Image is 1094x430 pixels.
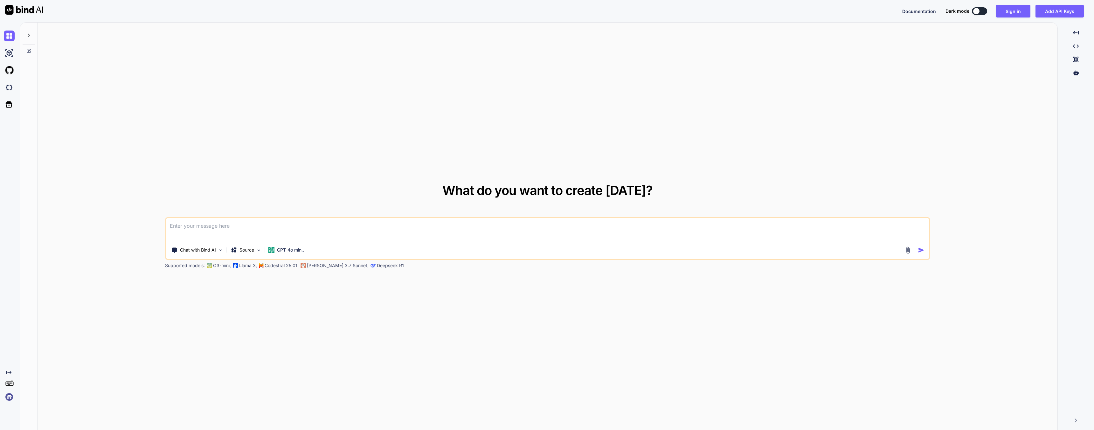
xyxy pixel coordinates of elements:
[213,262,231,269] p: O3-mini,
[902,9,936,14] span: Documentation
[265,262,299,269] p: Codestral 25.01,
[207,263,212,268] img: GPT-4
[233,263,238,268] img: Llama2
[256,247,261,253] img: Pick Models
[5,5,43,15] img: Bind AI
[4,392,15,402] img: signin
[4,65,15,76] img: githubLight
[180,247,216,253] p: Chat with Bind AI
[307,262,369,269] p: [PERSON_NAME] 3.7 Sonnet,
[442,183,653,198] span: What do you want to create [DATE]?
[918,247,924,253] img: icon
[377,262,404,269] p: Deepseek R1
[277,247,304,253] p: GPT-4o min..
[259,263,263,268] img: Mistral-AI
[4,82,15,93] img: darkCloudIdeIcon
[902,8,936,15] button: Documentation
[239,247,254,253] p: Source
[1035,5,1084,17] button: Add API Keys
[370,263,376,268] img: claude
[218,247,223,253] img: Pick Tools
[4,31,15,41] img: chat
[996,5,1030,17] button: Sign in
[239,262,257,269] p: Llama 3,
[301,263,306,268] img: claude
[165,262,205,269] p: Supported models:
[4,48,15,59] img: ai-studio
[904,246,911,254] img: attachment
[268,247,274,253] img: GPT-4o mini
[945,8,969,14] span: Dark mode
